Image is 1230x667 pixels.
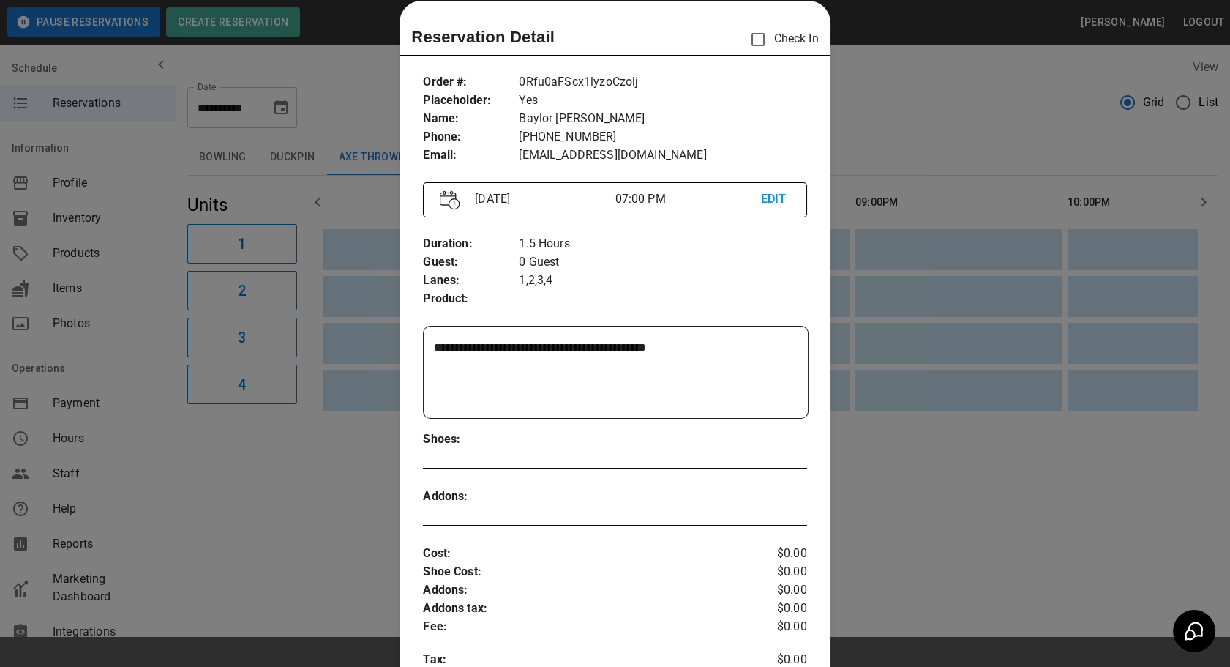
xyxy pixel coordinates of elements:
[743,600,806,618] p: $0.00
[440,190,460,210] img: Vector
[423,563,743,581] p: Shoe Cost :
[743,24,818,55] p: Check In
[519,253,806,272] p: 0 Guest
[423,146,519,165] p: Email :
[423,128,519,146] p: Phone :
[423,431,519,449] p: Shoes :
[423,272,519,290] p: Lanes :
[519,110,806,128] p: Baylor [PERSON_NAME]
[615,190,760,208] p: 07:00 PM
[469,190,615,208] p: [DATE]
[743,581,806,600] p: $0.00
[423,235,519,253] p: Duration :
[519,146,806,165] p: [EMAIL_ADDRESS][DOMAIN_NAME]
[423,600,743,618] p: Addons tax :
[743,545,806,563] p: $0.00
[519,73,806,92] p: 0Rfu0aFScx1lyzoCzolj
[743,563,806,581] p: $0.00
[423,618,743,636] p: Fee :
[519,272,806,290] p: 1,2,3,4
[761,190,790,209] p: EDIT
[519,92,806,110] p: Yes
[423,545,743,563] p: Cost :
[423,92,519,110] p: Placeholder :
[423,253,519,272] p: Guest :
[519,235,806,253] p: 1.5 Hours
[423,581,743,600] p: Addons :
[411,25,555,49] p: Reservation Detail
[423,290,519,308] p: Product :
[743,618,806,636] p: $0.00
[423,488,519,506] p: Addons :
[519,128,806,146] p: [PHONE_NUMBER]
[423,110,519,128] p: Name :
[423,73,519,92] p: Order # :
